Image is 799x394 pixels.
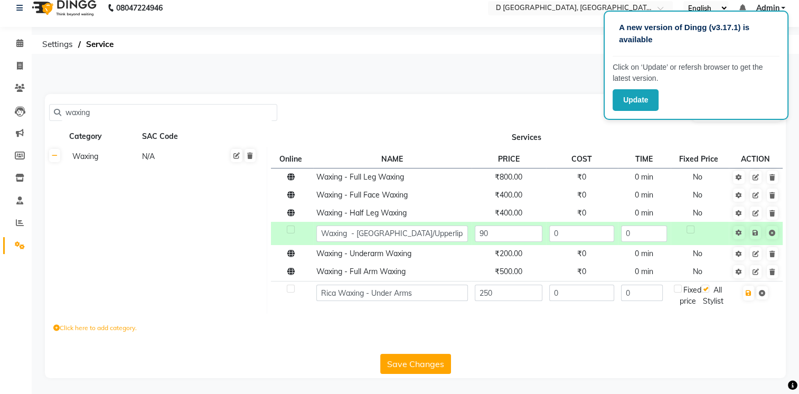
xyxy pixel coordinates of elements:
span: No [693,267,702,276]
label: Click here to add category. [53,323,137,333]
th: PRICE [472,150,546,168]
span: Admin [756,3,779,14]
span: No [693,172,702,182]
input: Cost [549,285,614,301]
span: No [693,249,702,258]
th: ACTION [729,150,783,168]
input: Service [316,285,468,301]
span: Waxing - Full Leg Waxing [316,172,404,182]
span: 0 min [635,172,653,182]
span: ₹200.00 [495,249,522,258]
input: Search by service name [61,105,272,121]
span: ₹0 [577,208,586,218]
span: 0 min [635,190,653,200]
p: A new version of Dingg (v3.17.1) is available [619,22,773,45]
div: SAC Code [141,130,210,143]
div: Fixed price [674,285,701,307]
div: Waxing [68,150,136,163]
span: 0 min [635,267,653,276]
p: Click on ‘Update’ or refersh browser to get the latest version. [613,62,779,84]
th: Fixed Price [671,150,729,168]
th: COST [546,150,618,168]
th: TIME [618,150,671,168]
button: Save Changes [380,354,451,374]
span: ₹0 [577,190,586,200]
input: Time [621,285,663,301]
span: Waxing - Half Leg Waxing [316,208,407,218]
span: ₹0 [577,249,586,258]
span: 0 min [635,208,653,218]
button: Update [613,89,659,111]
span: 0 min [635,249,653,258]
th: NAME [313,150,472,168]
span: Waxing - Underarm Waxing [316,249,411,258]
div: N/A [141,150,209,163]
span: ₹800.00 [495,172,522,182]
span: ₹0 [577,267,586,276]
span: No [693,208,702,218]
th: Services [267,127,786,147]
span: Waxing - Full Arm Waxing [316,267,406,276]
span: Service [81,35,119,54]
span: ₹400.00 [495,208,522,218]
th: Online [271,150,313,168]
span: Waxing - Full Face Waxing [316,190,408,200]
div: Category [68,130,137,143]
span: ₹500.00 [495,267,522,276]
div: All Stylist [701,285,726,307]
span: No [693,190,702,200]
span: ₹0 [577,172,586,182]
span: Settings [37,35,78,54]
input: Price [475,285,542,301]
span: ₹400.00 [495,190,522,200]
